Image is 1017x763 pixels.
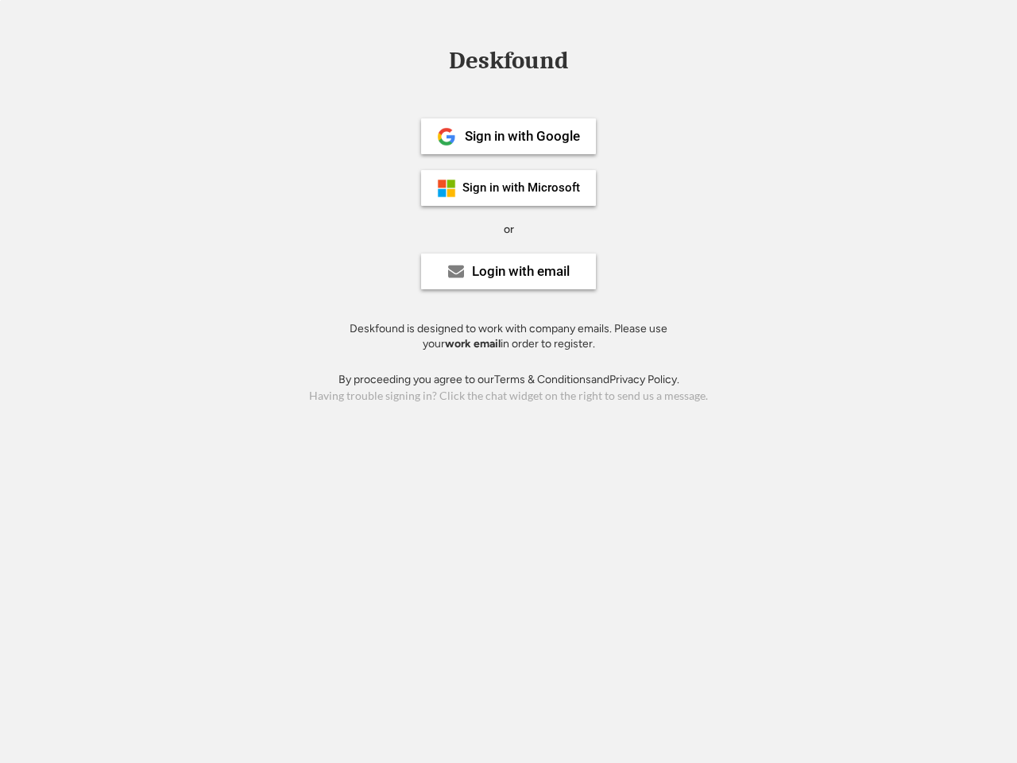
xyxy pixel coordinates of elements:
div: By proceeding you agree to our and [338,372,679,388]
div: Sign in with Google [465,130,580,143]
img: 1024px-Google__G__Logo.svg.png [437,127,456,146]
div: Sign in with Microsoft [462,182,580,194]
div: Deskfound is designed to work with company emails. Please use your in order to register. [330,321,687,352]
strong: work email [445,337,501,351]
div: Deskfound [441,48,576,73]
div: or [504,222,514,238]
a: Terms & Conditions [494,373,591,386]
a: Privacy Policy. [609,373,679,386]
div: Login with email [472,265,570,278]
img: ms-symbollockup_mssymbol_19.png [437,179,456,198]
